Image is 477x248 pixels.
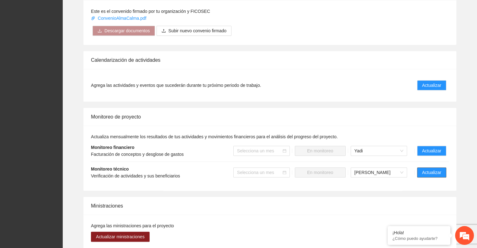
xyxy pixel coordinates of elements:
[91,173,180,178] span: Verificación de actividades y sus beneficiarios
[91,152,184,157] span: Facturación de conceptos y desglose de gastos
[283,171,286,174] span: calendar
[422,147,441,154] span: Actualizar
[91,51,449,69] div: Calendarización de actividades
[392,230,446,235] div: ¡Hola!
[417,80,446,90] button: Actualizar
[91,16,95,20] span: paper-clip
[36,84,87,147] span: Estamos en línea.
[156,28,231,33] span: uploadSubir nuevo convenio firmado
[91,232,150,242] button: Actualizar ministraciones
[91,234,150,239] a: Actualizar ministraciones
[91,108,449,126] div: Monitoreo de proyecto
[96,233,145,240] span: Actualizar ministraciones
[3,171,119,193] textarea: Escriba su mensaje y pulse “Intro”
[91,9,210,14] span: Este es el convenido firmado por tu organización y FICOSEC
[422,169,441,176] span: Actualizar
[168,27,226,34] span: Subir nuevo convenio firmado
[33,32,105,40] div: Chatee con nosotros ahora
[91,197,449,215] div: Ministraciones
[91,82,261,89] span: Agrega las actividades y eventos que sucederán durante tu próximo periodo de trabajo.
[104,27,150,34] span: Descargar documentos
[162,29,166,34] span: upload
[98,29,102,34] span: download
[156,26,231,36] button: uploadSubir nuevo convenio firmado
[91,16,148,21] a: ConvenioAlmaCalma.pdf
[103,3,118,18] div: Minimizar ventana de chat en vivo
[417,146,446,156] button: Actualizar
[91,223,174,228] span: Agrega las ministraciones para el proyecto
[354,168,403,177] span: Cassandra
[91,134,338,139] span: Actualiza mensualmente los resultados de tus actividades y movimientos financieros para el anális...
[392,236,446,241] p: ¿Cómo puedo ayudarte?
[91,166,129,171] strong: Monitoreo técnico
[93,26,155,36] button: downloadDescargar documentos
[283,149,286,153] span: calendar
[91,145,134,150] strong: Monitoreo financiero
[354,146,403,156] span: Yadi
[417,167,446,177] button: Actualizar
[422,82,441,89] span: Actualizar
